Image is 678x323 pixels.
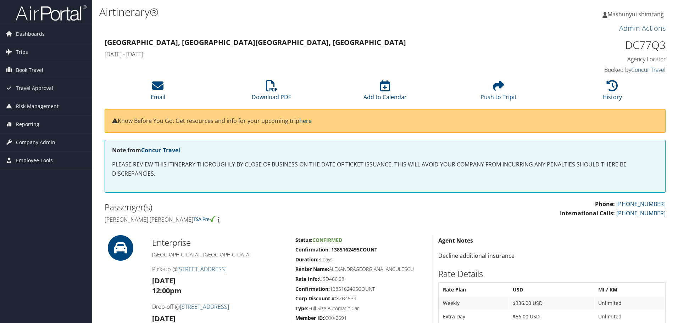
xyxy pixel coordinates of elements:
strong: Confirmation: 1385162495COUNT [295,246,377,253]
h2: Passenger(s) [105,201,380,213]
img: tsa-precheck.png [193,216,216,222]
strong: Type: [295,305,309,312]
strong: Corp Discount #: [295,295,336,302]
p: Decline additional insurance [438,251,666,261]
h5: USD466.28 [295,276,427,283]
span: Risk Management [16,97,59,115]
a: Push to Tripit [480,84,517,101]
strong: Renter Name: [295,266,329,272]
th: Rate Plan [439,283,508,296]
h1: Airtinerary® [99,5,480,19]
strong: [DATE] [152,276,176,285]
h5: 8 days [295,256,427,263]
a: [PHONE_NUMBER] [616,209,666,217]
span: Employee Tools [16,152,53,169]
a: Mashunyui shimrang [602,4,671,25]
strong: Agent Notes [438,237,473,244]
a: Email [151,84,165,101]
strong: Rate Info: [295,276,319,282]
p: Know Before You Go: Get resources and info for your upcoming trip [112,117,658,126]
span: Book Travel [16,61,43,79]
span: Confirmed [312,237,342,243]
span: Dashboards [16,25,45,43]
span: Company Admin [16,134,55,151]
strong: Confirmation: [295,285,330,292]
a: [PHONE_NUMBER] [616,200,666,208]
h5: [GEOGRAPHIC_DATA] , [GEOGRAPHIC_DATA] [152,251,284,258]
img: airportal-logo.png [16,5,87,21]
strong: Duration: [295,256,318,263]
h4: Pick-up @ [152,265,284,273]
a: [STREET_ADDRESS] [180,303,229,311]
th: USD [509,283,594,296]
h4: Drop-off @ [152,303,284,311]
th: MI / KM [595,283,665,296]
a: Add to Calendar [363,84,407,101]
h2: Rate Details [438,268,666,280]
h1: DC77Q3 [533,38,666,52]
a: Admin Actions [619,23,666,33]
a: [STREET_ADDRESS] [177,265,227,273]
strong: [GEOGRAPHIC_DATA], [GEOGRAPHIC_DATA] [GEOGRAPHIC_DATA], [GEOGRAPHIC_DATA] [105,38,406,47]
td: Unlimited [595,297,665,310]
a: here [299,117,312,125]
span: Mashunyui shimrang [607,10,664,18]
p: PLEASE REVIEW THIS ITINERARY THOROUGHLY BY CLOSE OF BUSINESS ON THE DATE OF TICKET ISSUANCE. THIS... [112,160,658,178]
h4: Agency Locator [533,55,666,63]
strong: Status: [295,237,312,243]
h5: 1385162495COUNT [295,285,427,293]
h4: Booked by [533,66,666,74]
td: Weekly [439,297,508,310]
h4: [PERSON_NAME] [PERSON_NAME] [105,216,380,223]
strong: International Calls: [560,209,615,217]
h5: XZB4539 [295,295,427,302]
span: Reporting [16,115,39,133]
a: History [602,84,622,101]
h4: [DATE] - [DATE] [105,50,523,58]
span: Travel Approval [16,79,53,97]
h5: ALEXANDRAGEORGIANA IANCULESCU [295,266,427,273]
span: Trips [16,43,28,61]
td: Extra Day [439,310,508,323]
a: Download PDF [252,84,291,101]
strong: 12:00pm [152,286,182,295]
a: Concur Travel [631,66,666,74]
td: $336.00 USD [509,297,594,310]
strong: Member ID: [295,314,324,321]
h5: Full Size Automatic Car [295,305,427,312]
strong: Phone: [595,200,615,208]
td: Unlimited [595,310,665,323]
h5: XXXX2691 [295,314,427,322]
a: Concur Travel [141,146,180,154]
strong: Note from [112,146,180,154]
h2: Enterprise [152,237,284,249]
td: $56.00 USD [509,310,594,323]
